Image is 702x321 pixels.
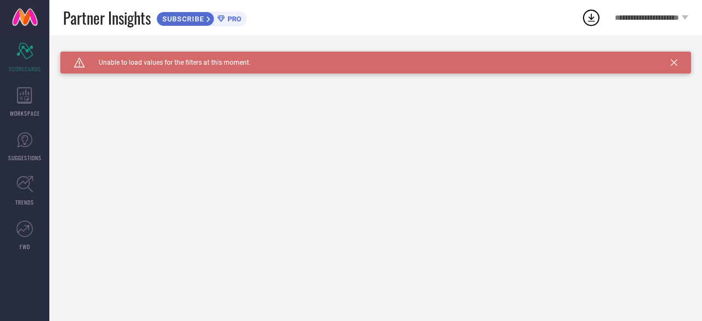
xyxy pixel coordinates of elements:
a: SUBSCRIBEPRO [156,9,247,26]
span: SUBSCRIBE [157,15,207,23]
span: Partner Insights [63,7,151,29]
span: SUGGESTIONS [8,154,42,162]
div: Unable to load filters at this moment. Please try later. [60,52,691,60]
span: SCORECARDS [9,65,41,73]
span: PRO [225,15,241,23]
span: TRENDS [15,198,34,206]
span: Unable to load values for the filters at this moment. [85,59,251,66]
span: WORKSPACE [10,109,40,117]
span: FWD [20,243,30,251]
div: Open download list [581,8,601,27]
